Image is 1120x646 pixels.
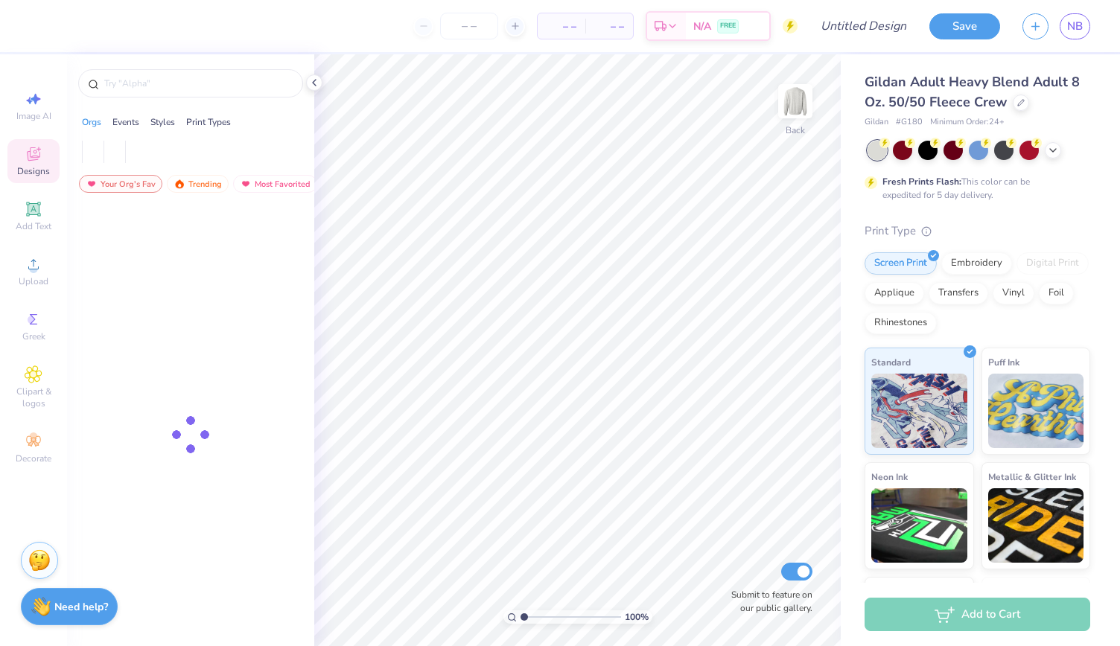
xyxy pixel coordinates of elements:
span: Neon Ink [871,469,908,485]
div: Trending [167,175,229,193]
div: Styles [150,115,175,129]
img: most_fav.gif [86,179,98,189]
div: Back [786,124,805,137]
span: N/A [693,19,711,34]
div: Vinyl [993,282,1034,304]
span: Standard [871,354,911,370]
div: Foil [1039,282,1074,304]
span: Puff Ink [988,354,1019,370]
span: Gildan [865,116,888,129]
img: trending.gif [174,179,185,189]
span: Metallic & Glitter Ink [988,469,1076,485]
span: NB [1067,18,1083,35]
span: Gildan Adult Heavy Blend Adult 8 Oz. 50/50 Fleece Crew [865,73,1080,111]
img: Puff Ink [988,374,1084,448]
input: Try "Alpha" [103,76,293,91]
a: NB [1060,13,1090,39]
input: Untitled Design [809,11,918,41]
span: – – [547,19,576,34]
div: Transfers [929,282,988,304]
span: 100 % [625,610,649,624]
span: Upload [19,275,48,287]
div: Rhinestones [865,312,937,334]
img: most_fav.gif [240,179,252,189]
span: Designs [17,165,50,177]
div: Most Favorited [233,175,317,193]
img: Neon Ink [871,488,967,563]
img: Metallic & Glitter Ink [988,488,1084,563]
label: Submit to feature on our public gallery. [723,588,812,615]
span: # G180 [896,116,923,129]
img: Standard [871,374,967,448]
span: Decorate [16,452,51,464]
div: Digital Print [1016,252,1089,275]
span: Add Text [16,220,51,232]
div: Print Types [186,115,231,129]
div: Embroidery [941,252,1012,275]
div: Events [112,115,139,129]
strong: Fresh Prints Flash: [882,176,961,188]
button: Save [929,13,1000,39]
div: Applique [865,282,924,304]
img: Back [780,86,810,116]
span: Clipart & logos [7,386,60,409]
strong: Need help? [54,600,108,614]
span: – – [594,19,624,34]
div: Print Type [865,223,1090,240]
div: Orgs [82,115,101,129]
span: FREE [720,21,736,31]
span: Image AI [16,110,51,122]
input: – – [440,13,498,39]
div: This color can be expedited for 5 day delivery. [882,175,1066,202]
span: Minimum Order: 24 + [930,116,1005,129]
span: Greek [22,330,45,342]
div: Screen Print [865,252,937,275]
div: Your Org's Fav [79,175,162,193]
